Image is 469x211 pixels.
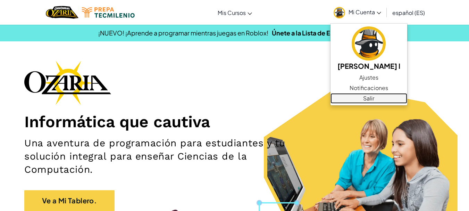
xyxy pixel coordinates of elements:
[350,84,388,92] span: Notificaciones
[24,190,115,211] a: Ve a Mi Tablero.
[330,1,385,23] a: Mi Cuenta
[218,9,246,16] span: Mis Cursos
[392,9,425,16] span: español (ES)
[214,3,256,22] a: Mis Cursos
[24,60,111,105] img: Ozaria branding logo
[24,137,306,176] h2: Una aventura de programación para estudiantes y tu solución integral para enseñar Ciencias de la ...
[389,3,428,22] a: español (ES)
[330,72,407,83] a: Ajustes
[330,25,407,72] a: [PERSON_NAME] l
[82,7,135,18] img: Tecmilenio logo
[272,29,371,37] a: Únete a la Lista de Espera de Beta
[337,60,400,71] h5: [PERSON_NAME] l
[46,5,78,19] a: Ozaria by CodeCombat logo
[330,93,407,104] a: Salir
[352,26,386,60] img: avatar
[330,83,407,93] a: Notificaciones
[349,8,381,16] span: Mi Cuenta
[24,112,445,131] h1: Informática que cautiva
[98,29,268,37] span: ¡NUEVO! ¡Aprende a programar mientras juegas en Roblox!
[46,5,78,19] img: Home
[334,7,345,18] img: avatar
